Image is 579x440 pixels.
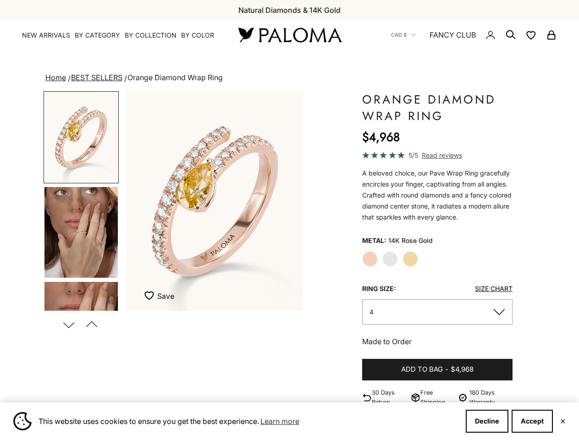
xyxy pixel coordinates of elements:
[466,410,508,433] button: Decline
[181,31,214,40] summary: By Color
[391,20,557,49] nav: Secondary navigation
[372,388,408,407] p: 30 Days Return
[126,91,303,311] div: Item 1 of 18
[44,281,119,374] button: Go to item 5
[391,31,407,39] span: CAD $
[430,29,476,41] a: FANCY CLUB
[422,150,462,160] span: Read reviews
[362,234,386,247] legend: Metal:
[388,234,433,247] variant-option-value: 14K Rose Gold
[13,412,32,430] img: Cookie banner
[362,128,400,146] sale-price: $4,968
[125,31,176,40] summary: By Collection
[44,187,118,278] img: #YellowGold #RoseGold #WhiteGold
[44,282,118,373] img: #YellowGold #RoseGold #WhiteGold
[420,388,452,407] p: Free Shipping
[475,285,513,292] a: Size Chart
[512,410,553,433] button: Accept
[44,71,536,84] nav: breadcrumbs
[71,73,122,82] a: BEST SELLERS
[144,291,174,302] button: Save
[22,31,216,40] nav: Primary navigation
[259,414,301,428] a: Learn more
[44,91,119,183] button: Go to item 1
[362,150,513,160] a: 5/5 Read reviews
[144,291,157,300] img: wishlist
[391,31,416,39] button: CAD $
[369,308,374,316] span: 4
[362,168,513,223] div: A beloved choice, our Pave Wrap Ring gracefully encircles your finger, captivating from all angle...
[469,388,513,407] p: 180 Days Warranty
[451,364,474,375] span: $4,968
[238,4,341,16] p: Natural Diamonds & 14K Gold
[362,359,513,381] button: Add to bag-$4,968
[362,91,513,124] h1: Orange Diamond Wrap Ring
[75,31,120,40] summary: By Category
[45,73,66,82] a: Home
[44,92,118,182] img: #RoseGold
[362,282,396,296] legend: Ring Size:
[22,31,70,40] a: NEW ARRIVALS
[127,73,223,82] span: Orange Diamond Wrap Ring
[362,299,513,324] button: 4
[39,414,458,428] span: This website uses cookies to ensure you get the best experience.
[401,364,443,375] span: Add to bag
[44,186,119,279] button: Go to item 4
[560,418,566,424] button: Close
[362,335,513,347] p: Made to Order
[408,150,418,160] span: 5/5
[126,91,303,311] img: #RoseGold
